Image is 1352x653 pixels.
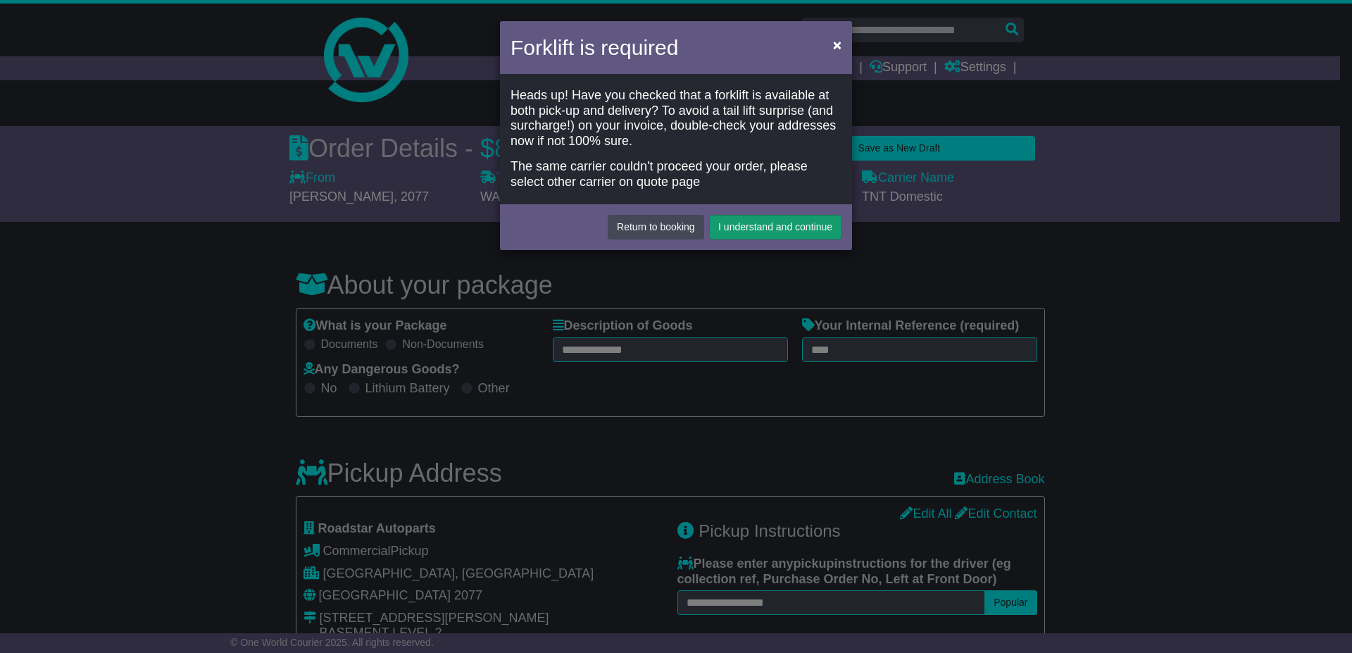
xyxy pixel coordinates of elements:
[511,32,678,63] h4: Forklift is required
[511,159,841,189] div: The same carrier couldn't proceed your order, please select other carrier on quote page
[826,30,849,59] button: Close
[608,215,704,240] button: Return to booking
[511,88,841,149] div: Heads up! Have you checked that a forklift is available at both pick-up and delivery? To avoid a ...
[709,215,841,240] button: I understand and continue
[833,37,841,53] span: ×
